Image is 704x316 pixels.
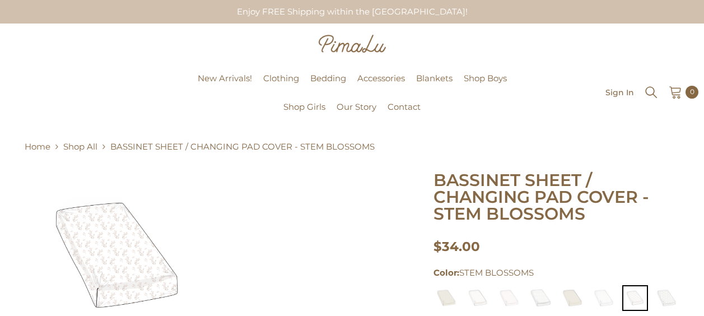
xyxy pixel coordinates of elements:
img: BASSINET SHEET / CHANGING PAD COVER - HEART BALLOON [560,285,585,311]
a: CAROUSEL [528,285,553,311]
span: BASSINET SHEET / CHANGING PAD COVER - STEM BLOSSOMS [110,140,375,154]
span: Clothing [263,73,299,83]
a: SAILBOATS [591,285,617,311]
span: Accessories [357,73,405,83]
a: Pimalu [6,89,41,97]
span: Our Story [337,101,376,112]
a: BALLERINA [465,285,491,311]
span: Sign In [605,89,634,96]
span: Blankets [416,73,453,83]
a: Shop All [63,140,97,154]
img: BASSINET SHEET / CHANGING PAD COVER - STEM BLOSSOMS [622,285,648,311]
a: New Arrivals! [192,72,258,100]
img: BASSINET SHEET / CHANGING PAD COVER - BALLERINA [465,285,491,311]
span: New Arrivals! [198,73,252,83]
div: Enjoy FREE Shipping within the [GEOGRAPHIC_DATA]! [188,1,516,22]
a: Accessories [352,72,411,100]
a: Blankets [411,72,458,100]
span: $34.00 [433,239,480,254]
a: Bedding [305,72,352,100]
img: BASSINET SHEET / CHANGING PAD COVER - WOOD TOYS [654,285,679,311]
a: BUTTERFLY FLORAL [496,285,522,311]
img: BASSINET SHEET / CHANGING PAD COVER - BUTTERFLY FLORAL [496,285,522,311]
a: Our Story [331,100,382,129]
span: Bedding [310,73,346,83]
img: BASSINET SHEET / CHANGING PAD COVER - ANTIQUE BEAR [433,285,459,311]
span: Shop Girls [283,101,325,112]
summary: Search [644,84,659,100]
strong: Color: [433,267,459,278]
a: Clothing [258,72,305,100]
img: BASSINET SHEET / CHANGING PAD COVER - SAILBOATS [591,285,617,311]
a: HEART BALLOON [560,285,585,311]
span: Shop Boys [464,73,507,83]
a: Home [25,140,50,154]
div: STEM BLOSSOMS [433,266,680,280]
span: 0 [690,86,694,98]
a: WOOD TOYS [654,285,679,311]
img: BASSINET SHEET / CHANGING PAD COVER - CAROUSEL [528,285,553,311]
span: Contact [388,101,421,112]
span: BASSINET SHEET / CHANGING PAD COVER - STEM BLOSSOMS [433,170,649,224]
img: Pimalu [319,35,386,53]
a: Sign In [605,88,634,96]
nav: breadcrumbs [25,134,680,159]
a: ANTIQUE BEAR [433,285,459,311]
a: Contact [382,100,426,129]
a: Shop Boys [458,72,512,100]
a: STEM BLOSSOMS [622,285,648,311]
a: Shop Girls [278,100,331,129]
